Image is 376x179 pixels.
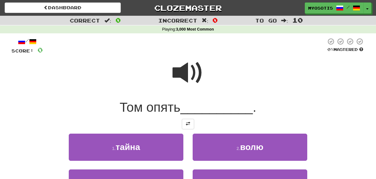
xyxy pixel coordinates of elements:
[5,2,121,13] a: Dashboard
[292,16,303,24] span: 10
[120,100,180,114] span: Том опять
[11,48,34,53] span: Score:
[281,18,288,23] span: :
[180,100,253,114] span: __________
[112,146,116,151] small: 1 .
[212,16,218,24] span: 0
[193,134,307,160] button: 2.волю
[182,119,194,129] button: Toggle translation (alt+t)
[202,18,208,23] span: :
[158,17,197,23] span: Incorrect
[37,46,43,54] span: 0
[237,146,240,151] small: 2 .
[104,18,111,23] span: :
[255,17,277,23] span: To go
[326,47,365,52] div: Mastered
[240,142,263,152] span: волю
[70,17,100,23] span: Correct
[116,16,121,24] span: 0
[347,5,350,9] span: /
[327,47,334,52] span: 0 %
[253,100,256,114] span: .
[308,5,333,11] span: myosotis
[176,27,214,31] strong: 3,000 Most Common
[305,2,364,14] a: myosotis /
[116,142,140,152] span: тайна
[11,38,43,45] div: /
[69,134,183,160] button: 1.тайна
[130,2,246,13] a: Clozemaster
